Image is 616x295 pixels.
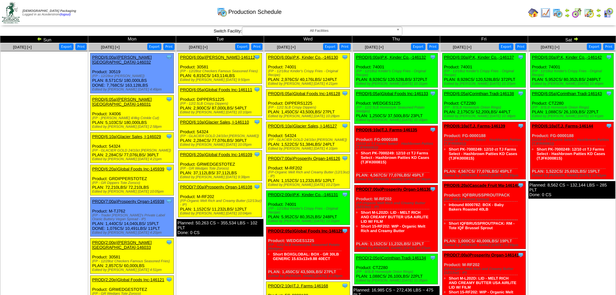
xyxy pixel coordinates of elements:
[453,45,471,49] a: [DATE] [+]
[166,239,172,246] img: Tooltip
[254,54,260,60] img: Tooltip
[499,43,513,50] button: Export
[147,43,162,50] button: Export
[254,151,260,158] img: Tooltip
[572,8,582,18] img: calendarblend.gif
[354,185,438,252] div: Product: M-RF202 PLAN: 1,152CS / 11,232LBS / 12PLT
[268,156,340,161] a: PROD(7:00a)Prosperity Organ-146126
[354,126,438,183] div: Product: FG-0000188 PLAN: 4,567CS / 77,076LBS / 45PLT
[528,36,616,43] td: Sat
[92,125,174,129] div: Edited by [PERSON_NAME] [DATE] 2:58pm
[166,198,172,204] img: Tooltip
[166,133,172,140] img: Tooltip
[356,69,438,77] div: (FP - 12/18oz Kinder's Crispy Fries - Original Recipe)
[266,90,350,120] div: Product: DIPPERS1225 PLAN: 1,450CS / 43,500LBS / 27PLT
[442,53,526,88] div: Product: 74001 PLAN: 8,928CS / 120,528LBS / 372PLT
[180,185,252,189] a: PROD(7:00a)Prosperity Organ-146108
[180,87,252,92] a: PROD(6:05a)Global Foods Inc-146111
[60,13,71,16] a: (logout)
[178,53,262,84] div: Product: 30581 PLAN: 6,815CS / 143,114LBS
[268,192,338,197] a: PROD(2:00p)P.K, Kinder Co.,-146131
[354,53,438,88] div: Product: 74001 PLAN: 8,928CS / 120,528LBS / 372PLT
[180,143,261,147] div: Edited by [PERSON_NAME] [DATE] 10:05pm
[430,90,436,97] img: Tooltip
[180,167,261,170] div: (FP - GR Wedges Tote Zoroco)
[356,55,426,60] a: PROD(6:00a)P.K, Kinder Co.,-146132
[101,45,120,49] a: [DATE] [+]
[163,43,175,50] button: Print
[176,219,263,237] div: Planned: 50,263 CS ~ 355,534 LBS ~ 102 PLT Done: 0 CS
[354,90,438,124] div: Product: WEDGES1225 PLAN: 1,250CS / 37,500LBS / 23PLT
[444,69,526,77] div: (FP - 12/18oz Kinder's Crispy Fries - Original Recipe)
[268,170,349,178] div: (FP-Organic Melt Rich and Creamy Butter (12/13oz) - IP)
[268,274,349,278] div: Edited by [PERSON_NAME] [DATE] 10:29pm
[90,95,174,131] div: Product: X4006 PLAN: 5,103CS / 180,000LBS
[90,197,174,237] div: Product: M-TJ762 PLAN: 1,440CS / 14,040LBS / 15PLT DONE: 1,076CS / 10,491LBS / 11PLT
[603,8,613,18] img: calendarcustomer.gif
[180,120,249,125] a: PROD(6:10a)Glacier Sales, I-146110
[92,240,152,250] a: PROD(2:00p)[PERSON_NAME][GEOGRAPHIC_DATA]-146033
[356,270,438,274] div: (FP - 8/3LB Homestyle Onion Rings)
[268,229,343,233] a: PROD(2:05p)Global Foods Inc-146129
[342,191,348,198] img: Tooltip
[92,116,174,120] div: (FP - [PERSON_NAME] 4/4kg Crinkle Cut)
[166,166,172,172] img: Tooltip
[189,45,208,49] a: [DATE] [+]
[277,45,295,49] a: [DATE] [+]
[444,174,526,178] div: Edited by [PERSON_NAME] [DATE] 10:39pm
[254,86,260,93] img: Tooltip
[264,36,352,43] td: Wed
[180,134,261,138] div: (FP - GLACIER GOLD 24/10ct [PERSON_NAME])
[92,231,174,235] div: Edited by [PERSON_NAME] [DATE] 4:20pm
[365,45,383,49] a: [DATE] [+]
[442,181,526,249] div: Product: IQFBRUSSPROUTPACK PLAN: 1,000CS / 40,000LBS / 19PLT
[361,210,429,224] a: Short M-L202D: LID - MELT RICH AND CREAMY BUTTER USA AIRLITE LID W/ FILM
[356,256,426,260] a: PROD(2:05p)Corinthian Tradi-146134
[268,243,349,251] div: (FP - 12/2.5LB Homestyle Seasoned Potato Wedges)
[268,207,349,214] div: (FP - 12/18oz Kinder's Crispy Fries - Original Recipe)
[528,8,538,18] img: home.gif
[37,36,42,41] img: arrowleft.gif
[92,268,174,272] div: Edited by [PERSON_NAME] [DATE] 4:51pm
[573,36,578,41] img: arrowright.gif
[180,110,261,114] div: Edited by [PERSON_NAME] [DATE] 10:10pm
[430,255,436,261] img: Tooltip
[178,151,262,181] div: Product: GRWEDGESTOTEZ PLAN: 37,112LBS / 37,112LBS
[2,2,20,23] img: zoroco-logo-small.webp
[449,276,517,290] a: Short M-L202D: LID - MELT RICH AND CREAMY BUTTER USA AIRLITE LID W/ FILM
[22,9,76,13] span: [DEMOGRAPHIC_DATA] Packaging
[268,283,328,288] a: PROD(2:10p)T.J. Farms-146168
[342,90,348,97] img: Tooltip
[268,183,349,187] div: Edited by [PERSON_NAME] [DATE] 10:27pm
[442,90,526,120] div: Product: CTZ280 PLAN: 2,175CS / 52,200LBS / 44PLT
[90,53,174,93] div: Product: 30519 PLAN: 8,571CS / 180,000LBS DONE: 7,768CS / 163,128LBS
[268,69,349,77] div: (FP - 12/18oz Kinder's Crispy Fries - Original Recipe)
[444,106,526,109] div: (FP - 8/3LB Homestyle Onion Rings)
[356,279,438,282] div: Edited by [PERSON_NAME] [DATE] 10:35pm
[268,138,349,142] div: (FP - GLACIER GOLD 24/10ct [PERSON_NAME])
[530,90,613,120] div: Product: CTZ280 PLAN: 1,088CS / 26,100LBS / 22PLT
[361,224,425,233] a: Short 15-RF202: WIP - Organic Melt Rich and Creamy Butter
[532,138,613,146] div: (12/10 ct TJ Farms Select - Hashbrown Patties (TJFR00081))
[449,221,515,230] a: Short IQFBRUSSPROUTPACK: RM - Tote IQF Brussel Sprout
[356,91,428,96] a: PROD(6:05a)Global Foods Inc-146133
[178,183,262,217] div: Product: M-RF202 PLAN: 1,152CS / 11,232LBS / 12PLT
[22,9,76,16] span: Logged in as Acederstrom
[342,54,348,60] img: Tooltip
[361,151,429,164] a: Short PK-7000249: 12/10 ct TJ Farms Select - Hashbrown Patties KD Cases (TJFK00081S)
[444,55,514,60] a: PROD(6:00a)P.K, Kinder Co.,-146137
[92,213,174,221] div: (FP - Trader [PERSON_NAME]'s Private Label Oranic Buttery Vegan Spread - IP)
[354,254,438,284] div: Product: CTZ280 PLAN: 1,088CS / 26,100LBS / 22PLT
[92,88,174,91] div: Edited by [PERSON_NAME] [DATE] 4:49pm
[584,8,594,18] img: calendarinout.gif
[88,36,176,43] td: Mon
[228,9,282,15] span: Production Schedule
[537,147,605,161] a: Short PK-7000249: 12/10 ct TJ Farms Select - Hashbrown Patties KD Cases (TJFK00081S)
[235,43,250,50] button: Export
[251,43,262,50] button: Print
[430,186,436,192] img: Tooltip
[166,96,172,102] img: Tooltip
[356,127,417,132] a: PROD(6:10a)T.J. Farms-146135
